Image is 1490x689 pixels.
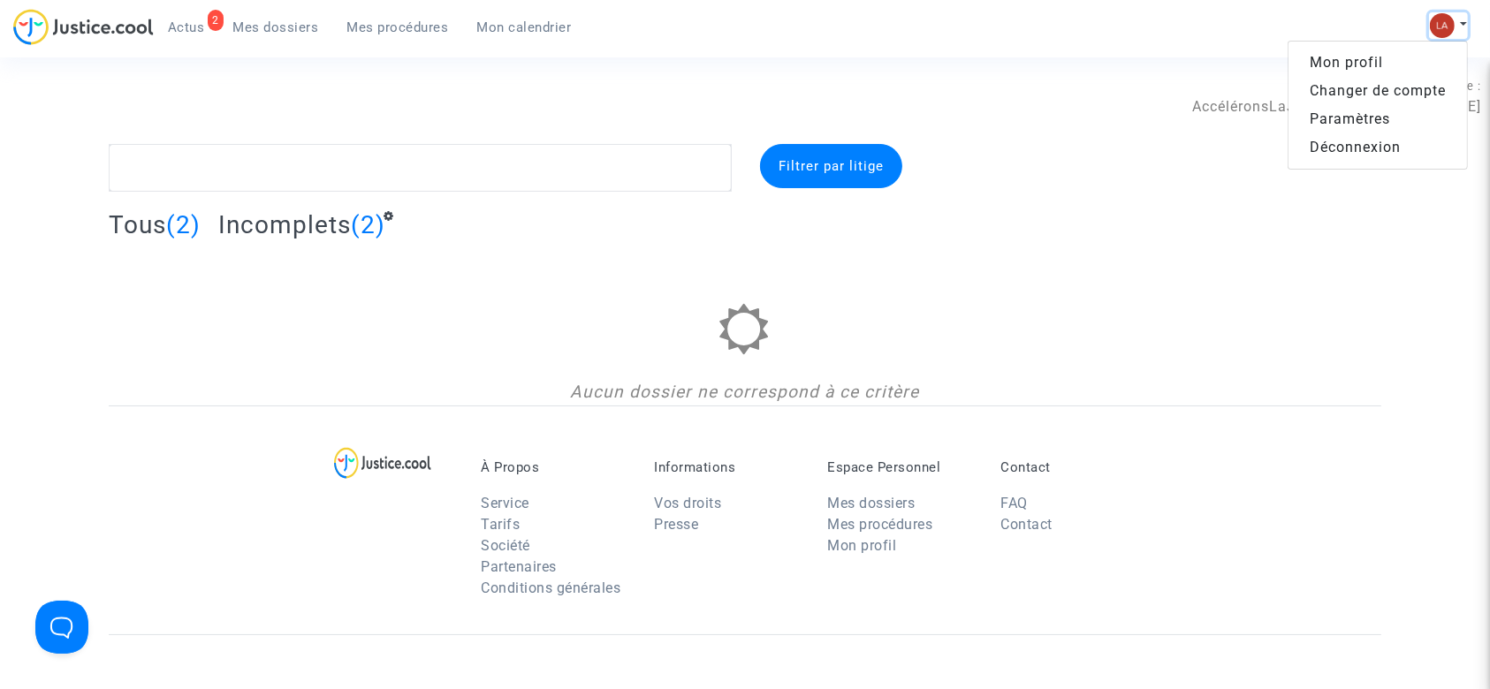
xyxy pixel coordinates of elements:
span: Filtrer par litige [779,158,884,174]
a: Partenaires [481,558,557,575]
a: Presse [654,516,698,533]
span: Mes procédures [347,19,449,35]
img: jc-logo.svg [13,9,154,45]
span: (2) [351,210,385,239]
a: Déconnexion [1289,133,1467,162]
span: Mes dossiers [233,19,319,35]
a: Paramètres [1289,105,1467,133]
img: 3f9b7d9779f7b0ffc2b90d026f0682a9 [1430,13,1455,38]
a: Conditions générales [481,579,620,596]
a: Mes procédures [333,14,463,41]
span: Tous [109,210,166,239]
p: Contact [1000,459,1147,475]
span: Actus [168,19,205,35]
a: Mes dossiers [219,14,333,41]
a: Société [481,537,530,554]
p: Informations [654,459,801,475]
a: Mon profil [1289,49,1467,77]
p: À Propos [481,459,627,475]
a: Changer de compte [1289,77,1467,105]
span: Mon calendrier [477,19,572,35]
a: Vos droits [654,495,721,511]
img: logo-lg.svg [334,447,432,479]
span: (2) [166,210,201,239]
span: Incomplets [218,210,351,239]
a: Mes procédures [827,516,932,533]
a: Mon calendrier [463,14,586,41]
div: Aucun dossier ne correspond à ce critère [109,380,1381,405]
div: 2 [208,10,224,31]
a: Contact [1000,516,1053,533]
iframe: Help Scout Beacon - Open [35,601,88,654]
a: Service [481,495,529,511]
a: FAQ [1000,495,1028,511]
a: 2Actus [154,14,219,41]
a: Mes dossiers [827,495,915,511]
p: Espace Personnel [827,459,974,475]
a: Tarifs [481,516,520,533]
a: Mon profil [827,537,896,554]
